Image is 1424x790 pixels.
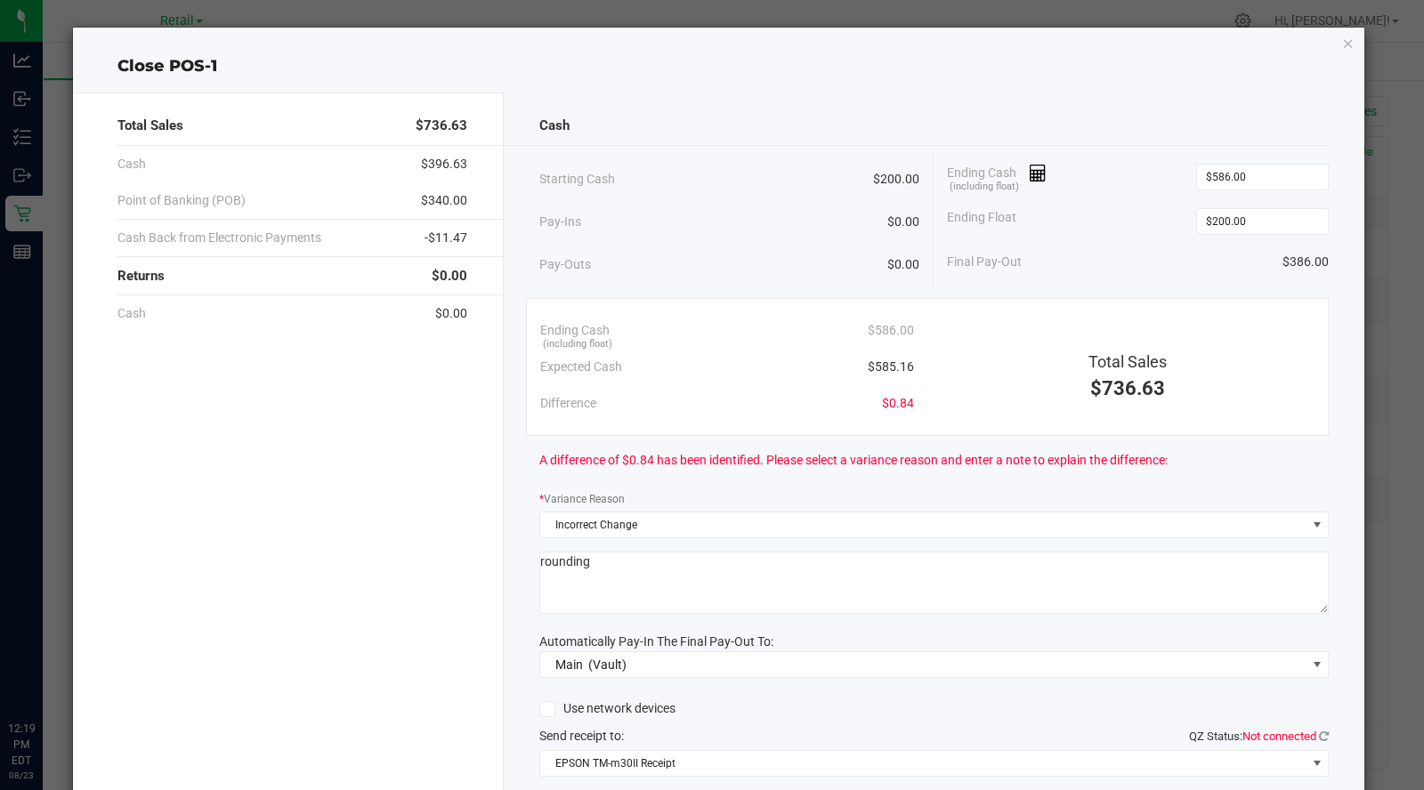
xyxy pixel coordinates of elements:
span: Cash [539,116,570,136]
span: Send receipt to: [539,729,624,743]
span: $0.00 [887,213,919,231]
span: Ending Float [947,208,1016,235]
span: Final Pay-Out [947,253,1022,271]
span: $585.16 [868,358,914,376]
span: $386.00 [1282,253,1329,271]
span: $340.00 [421,191,467,210]
span: Cash Back from Electronic Payments [117,229,321,247]
span: EPSON TM-m30II Receipt [540,751,1307,776]
div: Close POS-1 [73,54,1365,78]
span: A difference of $0.84 has been identified. Please select a variance reason and enter a note to ex... [539,451,1168,470]
span: $0.00 [435,304,467,323]
span: -$11.47 [425,229,467,247]
span: Pay-Ins [539,213,581,231]
label: Use network devices [539,699,676,718]
span: Total Sales [117,116,183,136]
label: Variance Reason [539,491,625,507]
span: Cash [117,304,146,323]
span: $736.63 [416,116,467,136]
span: (including float) [543,337,612,352]
span: $0.00 [432,266,467,286]
span: Incorrect Change [540,512,1307,537]
span: $396.63 [421,155,467,173]
span: Not connected [1242,730,1316,743]
span: Pay-Outs [539,255,591,274]
iframe: Resource center [18,648,71,701]
span: QZ Status: [1189,730,1329,743]
span: $200.00 [873,170,919,189]
span: Ending Cash [540,321,610,340]
span: Cash [117,155,146,173]
span: Difference [540,394,596,413]
span: $736.63 [1090,377,1165,399]
span: Point of Banking (POB) [117,191,246,210]
span: Total Sales [1088,352,1167,371]
span: (Vault) [588,657,627,672]
span: $0.84 [882,394,914,413]
span: Main [555,657,583,672]
span: Starting Cash [539,170,615,189]
span: Ending Cash [947,164,1047,190]
span: $0.00 [887,255,919,274]
span: (including float) [950,180,1019,195]
div: Returns [117,257,467,295]
span: Automatically Pay-In The Final Pay-Out To: [539,634,773,649]
span: $586.00 [868,321,914,340]
span: Expected Cash [540,358,622,376]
